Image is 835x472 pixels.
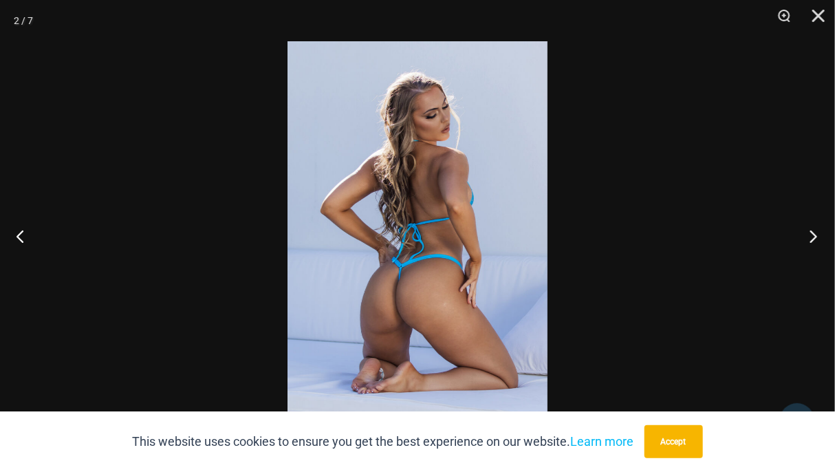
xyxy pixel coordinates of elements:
[644,425,703,458] button: Accept
[14,10,33,31] div: 2 / 7
[133,431,634,452] p: This website uses cookies to ensure you get the best experience on our website.
[783,202,835,270] button: Next
[571,434,634,449] a: Learn more
[288,41,547,431] img: Bubble Mesh Highlight Blue 309 Tri Top 421 Micro 04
